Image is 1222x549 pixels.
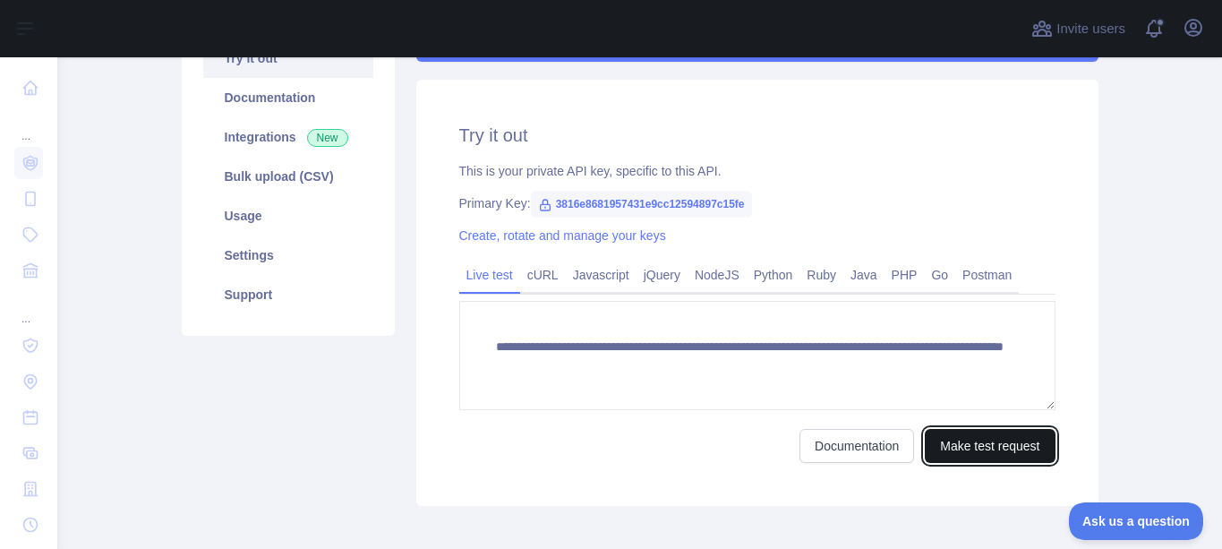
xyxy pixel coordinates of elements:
[799,261,843,289] a: Ruby
[531,191,752,218] span: 3816e8681957431e9cc12594897c15fe
[203,117,373,157] a: Integrations New
[459,123,1055,148] h2: Try it out
[459,194,1055,212] div: Primary Key:
[1056,19,1125,39] span: Invite users
[203,275,373,314] a: Support
[520,261,566,289] a: cURL
[566,261,637,289] a: Javascript
[637,261,688,289] a: jQuery
[955,261,1019,289] a: Postman
[924,261,955,289] a: Go
[14,107,43,143] div: ...
[203,157,373,196] a: Bulk upload (CSV)
[203,236,373,275] a: Settings
[884,261,925,289] a: PHP
[688,261,747,289] a: NodeJS
[459,228,666,243] a: Create, rotate and manage your keys
[459,261,520,289] a: Live test
[1028,14,1129,43] button: Invite users
[459,162,1055,180] div: This is your private API key, specific to this API.
[843,261,884,289] a: Java
[747,261,800,289] a: Python
[799,429,914,463] a: Documentation
[14,290,43,326] div: ...
[203,39,373,78] a: Try it out
[1069,502,1204,540] iframe: Toggle Customer Support
[203,196,373,236] a: Usage
[203,78,373,117] a: Documentation
[925,429,1055,463] button: Make test request
[307,129,348,147] span: New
